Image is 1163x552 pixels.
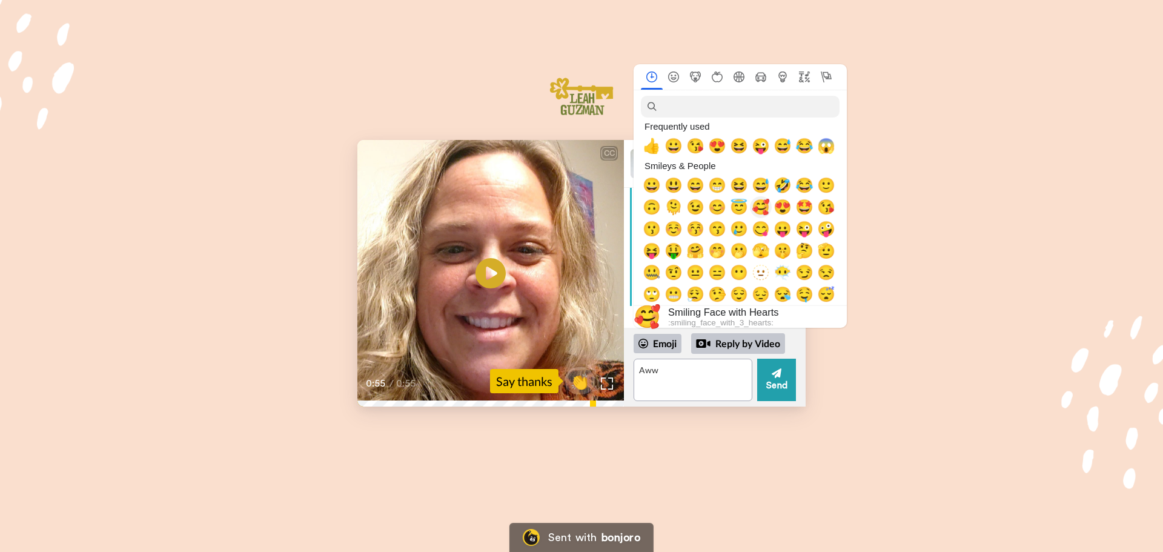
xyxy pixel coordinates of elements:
[366,376,387,391] span: 0:55
[601,147,617,159] div: CC
[490,369,558,393] div: Say thanks
[696,336,711,351] div: Reply by Video
[757,359,796,401] button: Send
[691,333,785,354] div: Reply by Video
[389,376,394,391] span: /
[565,367,595,394] button: 👏
[565,371,595,391] span: 👏
[634,359,752,401] textarea: Aww
[631,149,660,178] img: Profile Image
[396,376,417,391] span: 0:55
[546,73,617,122] img: Welcome committee logo
[601,377,613,390] img: Full screen
[624,311,806,355] div: Send [PERSON_NAME] a reply.
[634,334,681,353] div: Emoji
